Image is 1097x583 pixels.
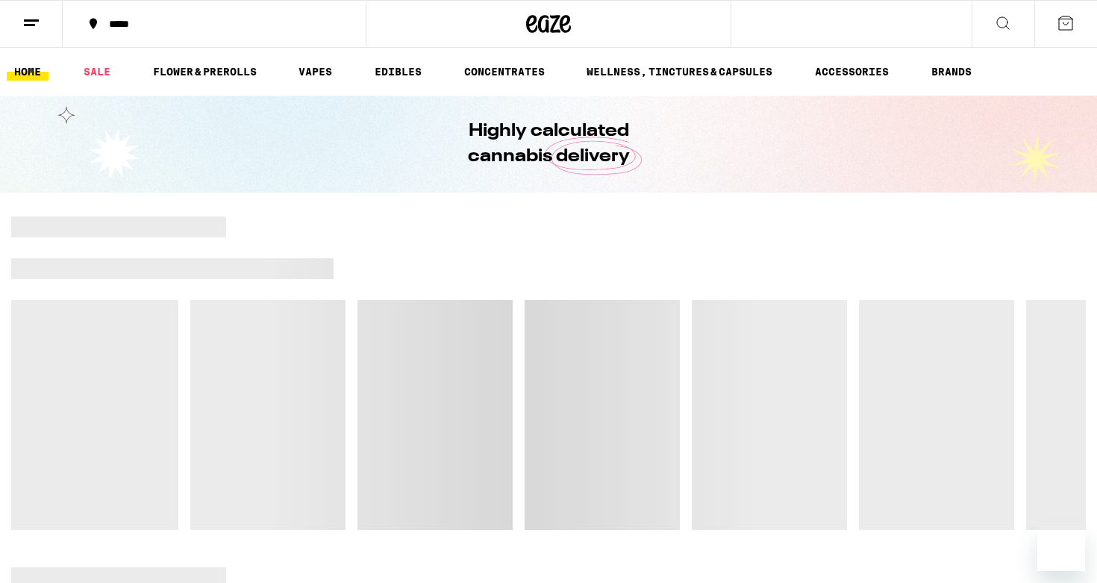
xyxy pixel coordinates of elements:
iframe: Button to launch messaging window [1037,523,1085,571]
a: FLOWER & PREROLLS [146,63,264,81]
a: VAPES [291,63,340,81]
a: ACCESSORIES [807,63,896,81]
a: SALE [76,63,118,81]
a: BRANDS [924,63,979,81]
a: HOME [7,63,49,81]
a: WELLNESS, TINCTURES & CAPSULES [579,63,780,81]
a: EDIBLES [367,63,429,81]
h1: Highly calculated cannabis delivery [425,119,672,169]
a: CONCENTRATES [457,63,552,81]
